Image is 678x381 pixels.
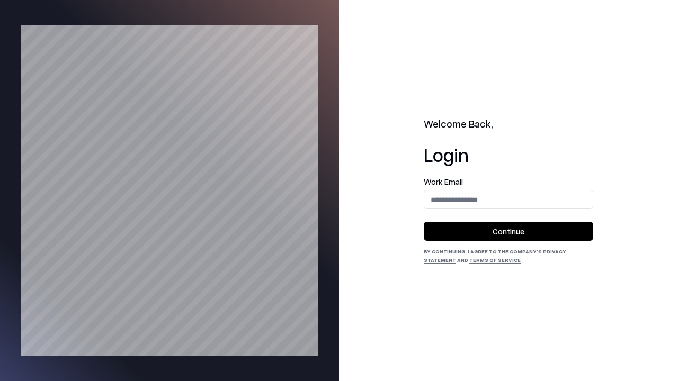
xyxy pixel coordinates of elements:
button: Continue [424,222,593,241]
h1: Login [424,144,593,165]
div: By continuing, I agree to the Company's and [424,247,593,264]
a: Terms of Service [469,257,521,263]
h2: Welcome Back, [424,117,593,132]
label: Work Email [424,178,593,186]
